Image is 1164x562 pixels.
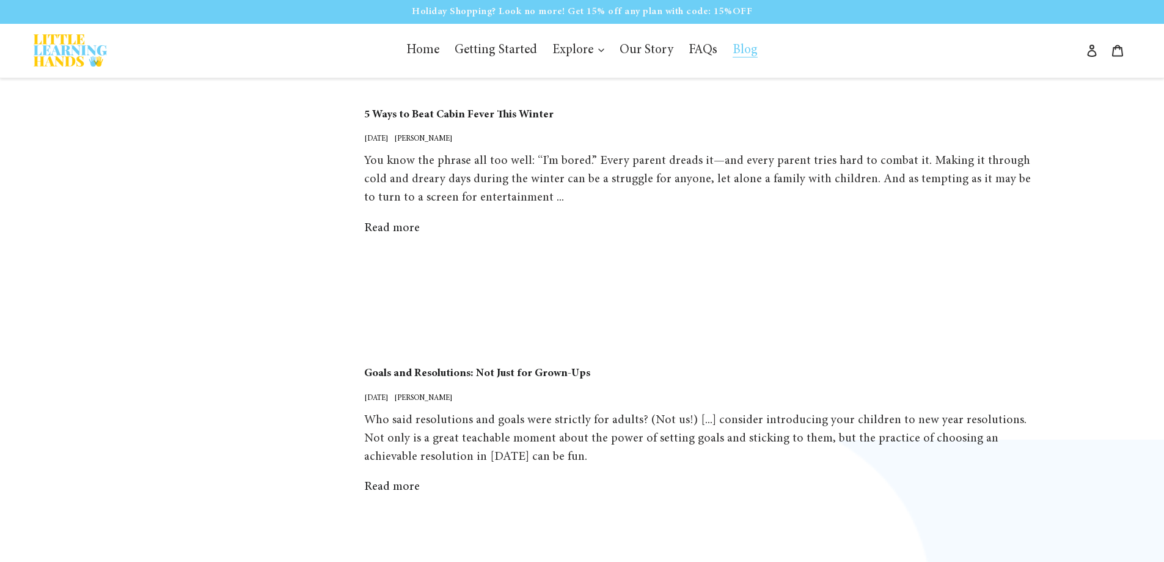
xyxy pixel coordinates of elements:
[364,106,1031,125] a: 5 Ways to Beat Cabin Fever This Winter
[400,39,445,62] a: Home
[613,39,679,62] a: Our Story
[394,394,452,402] span: [PERSON_NAME]
[733,44,758,57] span: Blog
[406,44,439,57] span: Home
[394,135,452,142] span: [PERSON_NAME]
[1,1,1163,22] p: Holiday Shopping? Look no more! Get 15% off any plan with code: 15%OFF
[364,394,388,402] span: [DATE]
[689,44,717,57] span: FAQs
[683,39,723,62] a: FAQs
[364,481,420,493] a: Read more
[364,411,1031,466] p: Who said resolutions and goals were strictly for adults? (Not us!) [...] consider introducing you...
[34,34,107,67] img: Little Learning Hands
[455,44,537,57] span: Getting Started
[364,135,388,142] span: [DATE]
[620,44,673,57] span: Our Story
[364,152,1031,207] p: You know the phrase all too well: “I’m bored.” Every parent dreads it—and every parent tries hard...
[448,39,543,62] a: Getting Started
[364,364,1031,383] a: Goals and Resolutions: Not Just for Grown-Ups
[727,39,764,62] a: Blog
[546,39,611,62] button: Explore
[552,44,593,57] span: Explore
[364,222,420,234] a: Read more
